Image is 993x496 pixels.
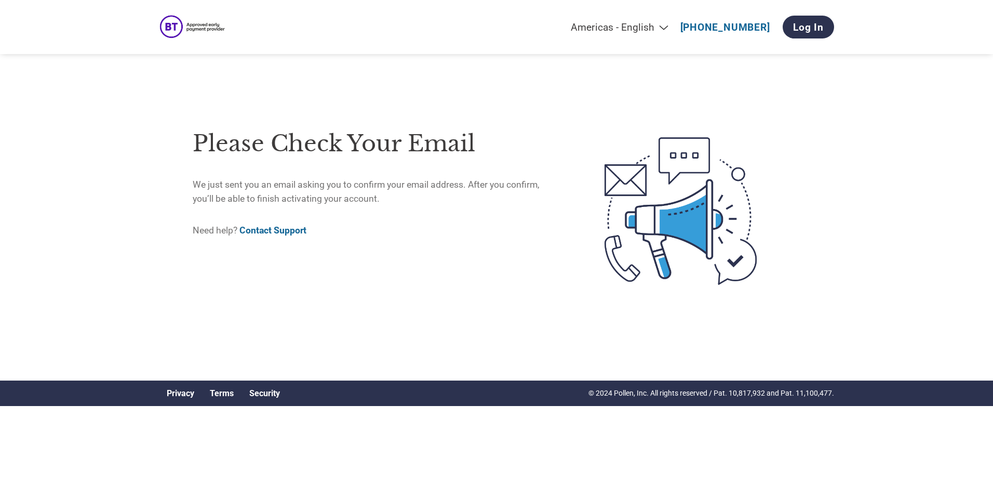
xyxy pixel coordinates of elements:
h1: Please check your email [193,127,561,161]
p: Need help? [193,224,561,237]
img: BT [159,13,229,42]
img: open-email [561,119,800,304]
p: We just sent you an email asking you to confirm your email address. After you confirm, you’ll be ... [193,178,561,205]
p: © 2024 Pollen, Inc. All rights reserved / Pat. 10,817,932 and Pat. 11,100,477. [588,388,834,399]
a: Contact Support [239,225,306,236]
a: Terms [210,388,234,398]
a: Privacy [167,388,194,398]
a: Security [249,388,280,398]
a: [PHONE_NUMBER] [680,21,770,33]
a: Log In [783,16,834,38]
